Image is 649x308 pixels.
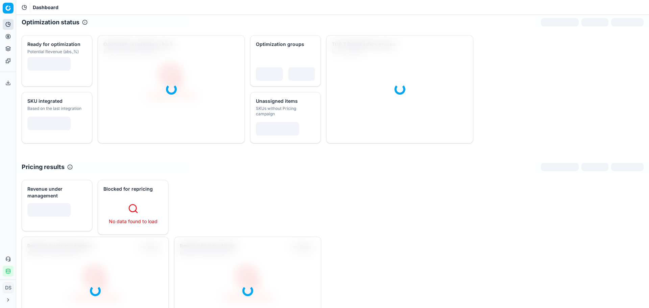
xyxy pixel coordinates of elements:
div: Unassigned items [256,98,314,104]
button: DS [3,282,14,293]
div: SKUs without Pricing campaign [256,106,314,117]
nav: breadcrumb [33,4,58,11]
div: Ready for optimization [27,41,85,48]
div: Blocked for repricing [103,186,161,192]
h2: Pricing results [22,162,65,172]
div: Revenue under management [27,186,85,199]
div: No data found to load [107,218,159,225]
div: SKU integrated [27,98,85,104]
div: Optimization groups [256,41,314,48]
span: DS [3,283,13,293]
h2: Optimization status [22,18,79,27]
div: Based on the last integration [27,106,85,111]
div: Potential Revenue (abs.,%) [27,49,85,54]
span: Dashboard [33,4,58,11]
